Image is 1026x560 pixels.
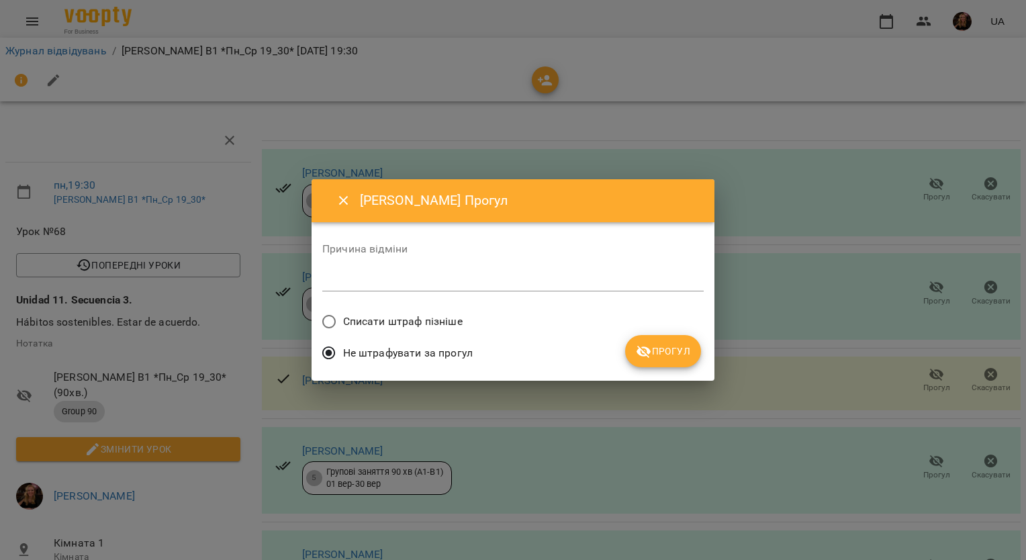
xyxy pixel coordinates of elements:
[328,185,360,217] button: Close
[343,314,463,330] span: Списати штраф пізніше
[343,345,473,361] span: Не штрафувати за прогул
[625,335,701,367] button: Прогул
[360,190,698,211] h6: [PERSON_NAME] Прогул
[636,343,690,359] span: Прогул
[322,244,704,254] label: Причина відміни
